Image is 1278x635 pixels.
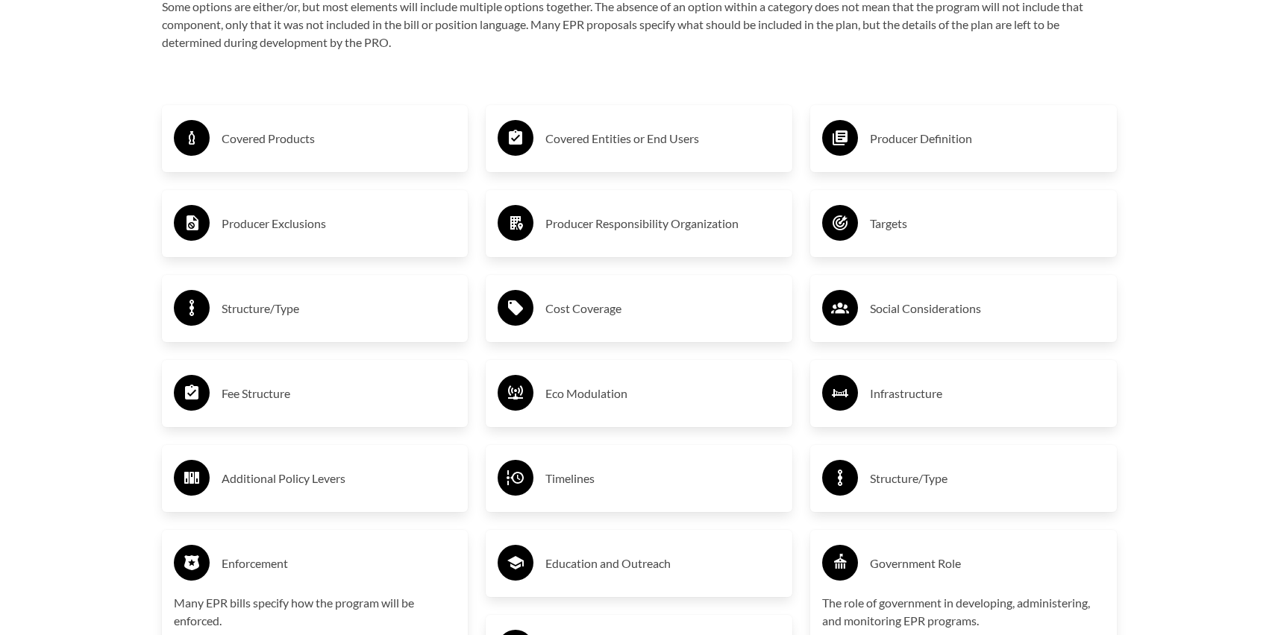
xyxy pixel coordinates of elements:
[222,552,457,575] h3: Enforcement
[222,212,457,236] h3: Producer Exclusions
[822,594,1105,630] p: The role of government in developing, administering, and monitoring EPR programs.
[545,212,780,236] h3: Producer Responsibility Organization
[545,127,780,151] h3: Covered Entities or End Users
[545,297,780,320] h3: Cost Coverage
[545,382,780,405] h3: Eco Modulation
[870,382,1105,405] h3: Infrastructure
[870,552,1105,575] h3: Government Role
[222,382,457,405] h3: Fee Structure
[870,467,1105,490] h3: Structure/Type
[222,127,457,151] h3: Covered Products
[545,552,780,575] h3: Education and Outreach
[545,467,780,490] h3: Timelines
[870,212,1105,236] h3: Targets
[174,594,457,630] p: Many EPR bills specify how the program will be enforced.
[870,297,1105,320] h3: Social Considerations
[222,467,457,490] h3: Additional Policy Levers
[222,297,457,320] h3: Structure/Type
[870,127,1105,151] h3: Producer Definition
